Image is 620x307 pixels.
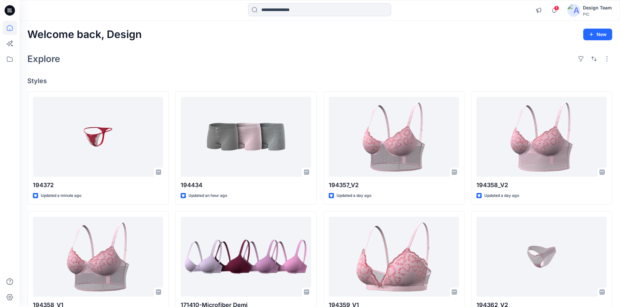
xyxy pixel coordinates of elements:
a: 194358_V1 [33,217,163,297]
span: 1 [554,6,559,11]
a: 171410-Microfiber Demi [181,217,311,297]
p: Updated a minute ago [41,192,81,199]
p: 194357_V2 [329,181,459,190]
p: 194434 [181,181,311,190]
p: Updated a day ago [484,192,519,199]
p: Updated a day ago [337,192,371,199]
img: avatar [567,4,580,17]
h2: Welcome back, Design [27,29,142,41]
a: 194362_V2 [476,217,607,297]
div: Design Team [583,4,612,12]
h2: Explore [27,54,60,64]
a: 194372 [33,97,163,177]
h4: Styles [27,77,612,85]
p: 194372 [33,181,163,190]
a: 194357_V2 [329,97,459,177]
button: New [583,29,612,40]
a: 194359_V1 [329,217,459,297]
a: 194358_V2 [476,97,607,177]
p: Updated an hour ago [188,192,227,199]
div: PIC [583,12,612,17]
a: 194434 [181,97,311,177]
p: 194358_V2 [476,181,607,190]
